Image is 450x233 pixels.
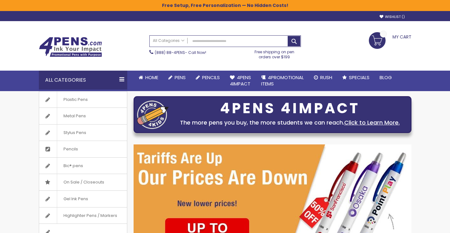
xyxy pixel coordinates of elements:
span: Home [145,74,158,81]
span: 4Pens 4impact [230,74,251,87]
a: Bic® pens [39,158,127,174]
a: Rush [309,71,337,84]
a: Pencils [39,141,127,157]
div: All Categories [39,71,127,90]
span: Blog [380,74,392,81]
span: Pencils [202,74,220,81]
a: Gel Ink Pens [39,191,127,207]
a: Pencils [191,71,225,84]
span: Specials [349,74,369,81]
a: All Categories [150,36,188,46]
a: (888) 88-4PENS [155,50,185,55]
a: Blog [375,71,397,84]
a: On Sale / Closeouts [39,174,127,190]
a: Highlighter Pens / Markers [39,207,127,224]
div: 4PENS 4IMPACT [172,102,408,115]
span: Plastic Pens [57,91,94,108]
span: Stylus Pens [57,125,93,141]
a: Specials [337,71,375,84]
span: Metal Pens [57,108,92,124]
a: Pens [163,71,191,84]
a: 4Pens4impact [225,71,256,91]
img: 4Pens Custom Pens and Promotional Products [39,37,102,57]
a: Stylus Pens [39,125,127,141]
a: Wishlist [380,15,405,19]
span: - Call Now! [155,50,206,55]
a: Plastic Pens [39,91,127,108]
span: Pens [175,74,186,81]
span: Pencils [57,141,84,157]
span: Bic® pens [57,158,89,174]
span: Highlighter Pens / Markers [57,207,123,224]
div: Free shipping on pen orders over $199 [248,47,301,60]
span: All Categories [153,38,184,43]
a: 4PROMOTIONALITEMS [256,71,309,91]
img: four_pen_logo.png [137,100,169,129]
a: Home [134,71,163,84]
span: On Sale / Closeouts [57,174,111,190]
span: 4PROMOTIONAL ITEMS [261,74,304,87]
span: Gel Ink Pens [57,191,94,207]
div: The more pens you buy, the more students we can reach. [172,118,408,127]
span: Rush [320,74,332,81]
a: Click to Learn More. [344,119,400,126]
a: Metal Pens [39,108,127,124]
